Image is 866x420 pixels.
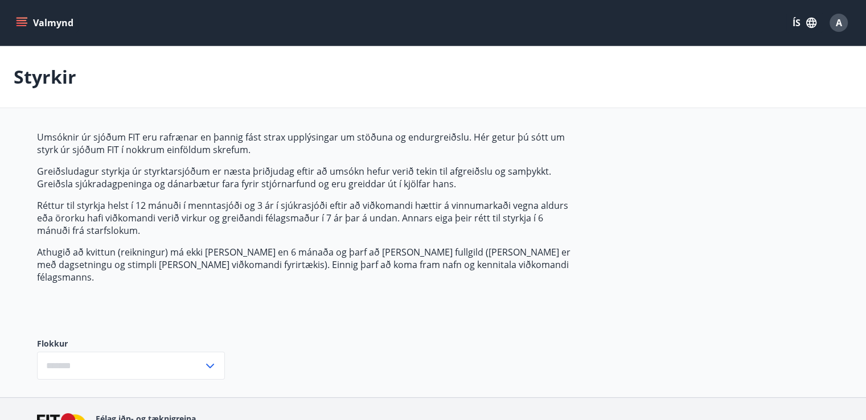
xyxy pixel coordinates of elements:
p: Athugið að kvittun (reikningur) má ekki [PERSON_NAME] en 6 mánaða og þarf að [PERSON_NAME] fullgi... [37,246,574,283]
p: Réttur til styrkja helst í 12 mánuði í menntasjóði og 3 ár í sjúkrasjóði eftir að viðkomandi hætt... [37,199,574,237]
label: Flokkur [37,338,225,349]
p: Umsóknir úr sjóðum FIT eru rafrænar en þannig fást strax upplýsingar um stöðuna og endurgreiðslu.... [37,131,574,156]
button: menu [14,13,78,33]
button: A [825,9,852,36]
p: Greiðsludagur styrkja úr styrktarsjóðum er næsta þriðjudag eftir að umsókn hefur verið tekin til ... [37,165,574,190]
button: ÍS [786,13,823,33]
p: Styrkir [14,64,76,89]
span: A [836,17,842,29]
